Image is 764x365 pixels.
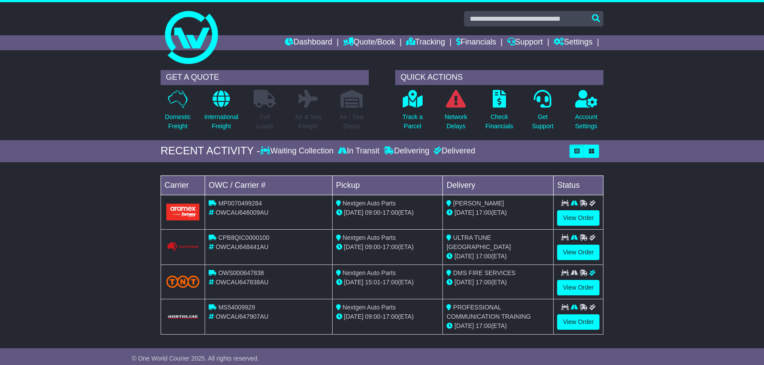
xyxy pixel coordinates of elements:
span: ULTRA TUNE [GEOGRAPHIC_DATA] [446,234,511,250]
div: (ETA) [446,252,550,261]
span: 17:00 [382,313,398,320]
span: 17:00 [476,209,491,216]
span: OWCAU647838AU [216,279,269,286]
span: OWCAU646009AU [216,209,269,216]
span: 17:00 [382,209,398,216]
span: OWCAU647907AU [216,313,269,320]
span: 15:01 [365,279,381,286]
img: TNT_Domestic.png [166,276,199,287]
p: Network Delays [445,112,467,131]
span: 17:00 [382,279,398,286]
span: OWCAU648441AU [216,243,269,250]
span: [DATE] [454,253,474,260]
div: RECENT ACTIVITY - [161,145,260,157]
td: OWC / Carrier # [205,175,333,195]
span: [DATE] [344,313,363,320]
span: [DATE] [454,209,474,216]
div: In Transit [336,146,382,156]
span: 09:00 [365,209,381,216]
a: Financials [456,35,496,50]
td: Pickup [332,175,443,195]
p: Account Settings [575,112,598,131]
span: MP0070499284 [218,200,262,207]
a: View Order [557,245,599,260]
span: 17:00 [476,322,491,329]
span: [DATE] [344,209,363,216]
span: 09:00 [365,313,381,320]
span: Nextgen Auto Parts [343,269,396,276]
p: Check Financials [486,112,513,131]
span: [DATE] [454,279,474,286]
span: 17:00 [476,279,491,286]
img: GetCarrierServiceLogo [166,242,199,252]
span: 17:00 [476,253,491,260]
span: DMS FIRE SERVICES [453,269,515,276]
a: CheckFinancials [485,89,514,136]
a: Track aParcel [402,89,423,136]
a: View Order [557,280,599,295]
a: InternationalFreight [204,89,239,136]
div: Waiting Collection [260,146,336,156]
span: 17:00 [382,243,398,250]
div: - (ETA) [336,278,439,287]
td: Delivery [443,175,554,195]
a: Settings [554,35,592,50]
span: [PERSON_NAME] [453,200,504,207]
a: DomesticFreight [165,89,191,136]
div: GET A QUOTE [161,70,369,85]
a: Support [507,35,543,50]
span: [DATE] [454,322,474,329]
span: [DATE] [344,279,363,286]
div: - (ETA) [336,242,439,252]
a: GetSupport [532,89,554,136]
span: Nextgen Auto Parts [343,304,396,311]
span: Nextgen Auto Parts [343,200,396,207]
img: GetCarrierServiceLogo [166,314,199,320]
span: PROFESSIONAL COMMUNICATION TRAINING [446,304,531,320]
div: Delivered [431,146,475,156]
p: Domestic Freight [165,112,191,131]
p: International Freight [204,112,238,131]
span: Nextgen Auto Parts [343,234,396,241]
span: [DATE] [344,243,363,250]
div: - (ETA) [336,312,439,321]
a: NetworkDelays [444,89,468,136]
span: 09:00 [365,243,381,250]
a: View Order [557,314,599,330]
div: Delivering [382,146,431,156]
div: (ETA) [446,321,550,331]
a: View Order [557,210,599,226]
div: (ETA) [446,208,550,217]
a: AccountSettings [575,89,598,136]
td: Status [554,175,603,195]
a: Dashboard [285,35,332,50]
div: - (ETA) [336,208,439,217]
p: Get Support [532,112,554,131]
td: Carrier [161,175,205,195]
a: Tracking [406,35,445,50]
p: Air / Sea Depot [340,112,363,131]
img: Aramex.png [166,204,199,220]
p: Full Loads [254,112,276,131]
span: MS54009929 [218,304,255,311]
span: OWS000647838 [218,269,264,276]
span: © One World Courier 2025. All rights reserved. [132,355,259,362]
p: Track a Parcel [402,112,423,131]
span: CPB8QIC0000100 [218,234,270,241]
div: QUICK ACTIONS [395,70,603,85]
p: Air & Sea Freight [295,112,321,131]
a: Quote/Book [343,35,395,50]
div: (ETA) [446,278,550,287]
